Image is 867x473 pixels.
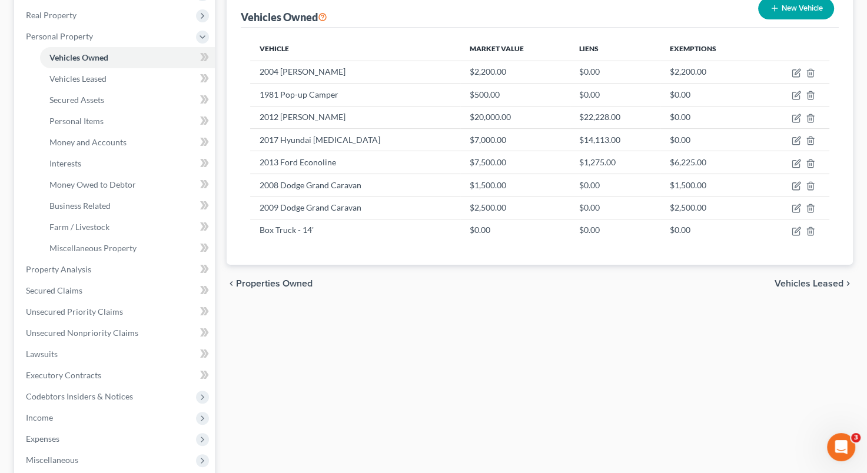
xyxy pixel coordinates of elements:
[460,84,570,106] td: $500.00
[843,279,853,288] i: chevron_right
[236,279,313,288] span: Properties Owned
[460,37,570,61] th: Market Value
[460,128,570,151] td: $7,000.00
[660,37,759,61] th: Exemptions
[827,433,855,461] iframe: Intercom live chat
[26,264,91,274] span: Property Analysis
[49,95,104,105] span: Secured Assets
[49,222,109,232] span: Farm / Livestock
[660,174,759,196] td: $1,500.00
[49,201,111,211] span: Business Related
[227,279,313,288] button: chevron_left Properties Owned
[40,132,215,153] a: Money and Accounts
[26,391,133,401] span: Codebtors Insiders & Notices
[250,61,460,83] td: 2004 [PERSON_NAME]
[250,84,460,106] td: 1981 Pop-up Camper
[460,151,570,174] td: $7,500.00
[49,116,104,126] span: Personal Items
[570,128,660,151] td: $14,113.00
[660,151,759,174] td: $6,225.00
[570,106,660,128] td: $22,228.00
[26,307,123,317] span: Unsecured Priority Claims
[40,68,215,89] a: Vehicles Leased
[250,151,460,174] td: 2013 Ford Econoline
[16,365,215,386] a: Executory Contracts
[49,137,127,147] span: Money and Accounts
[26,370,101,380] span: Executory Contracts
[660,106,759,128] td: $0.00
[49,52,108,62] span: Vehicles Owned
[570,84,660,106] td: $0.00
[40,174,215,195] a: Money Owed to Debtor
[241,10,327,24] div: Vehicles Owned
[775,279,843,288] span: Vehicles Leased
[40,111,215,132] a: Personal Items
[49,158,81,168] span: Interests
[660,196,759,219] td: $2,500.00
[49,74,107,84] span: Vehicles Leased
[40,47,215,68] a: Vehicles Owned
[250,128,460,151] td: 2017 Hyundai [MEDICAL_DATA]
[26,349,58,359] span: Lawsuits
[40,153,215,174] a: Interests
[775,279,853,288] button: Vehicles Leased chevron_right
[49,243,137,253] span: Miscellaneous Property
[40,216,215,238] a: Farm / Livestock
[250,106,460,128] td: 2012 [PERSON_NAME]
[49,179,136,189] span: Money Owed to Debtor
[16,344,215,365] a: Lawsuits
[26,455,78,465] span: Miscellaneous
[660,219,759,241] td: $0.00
[660,61,759,83] td: $2,200.00
[460,106,570,128] td: $20,000.00
[16,301,215,322] a: Unsecured Priority Claims
[460,196,570,219] td: $2,500.00
[460,174,570,196] td: $1,500.00
[16,259,215,280] a: Property Analysis
[570,151,660,174] td: $1,275.00
[250,196,460,219] td: 2009 Dodge Grand Caravan
[250,219,460,241] td: Box Truck - 14'
[460,219,570,241] td: $0.00
[250,174,460,196] td: 2008 Dodge Grand Caravan
[16,280,215,301] a: Secured Claims
[660,84,759,106] td: $0.00
[16,322,215,344] a: Unsecured Nonpriority Claims
[26,285,82,295] span: Secured Claims
[40,195,215,216] a: Business Related
[570,61,660,83] td: $0.00
[26,10,77,20] span: Real Property
[851,433,861,442] span: 3
[40,89,215,111] a: Secured Assets
[250,37,460,61] th: Vehicle
[227,279,236,288] i: chevron_left
[26,328,138,338] span: Unsecured Nonpriority Claims
[40,238,215,259] a: Miscellaneous Property
[26,434,59,444] span: Expenses
[570,37,660,61] th: Liens
[570,196,660,219] td: $0.00
[570,219,660,241] td: $0.00
[26,31,93,41] span: Personal Property
[660,128,759,151] td: $0.00
[26,412,53,422] span: Income
[570,174,660,196] td: $0.00
[460,61,570,83] td: $2,200.00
